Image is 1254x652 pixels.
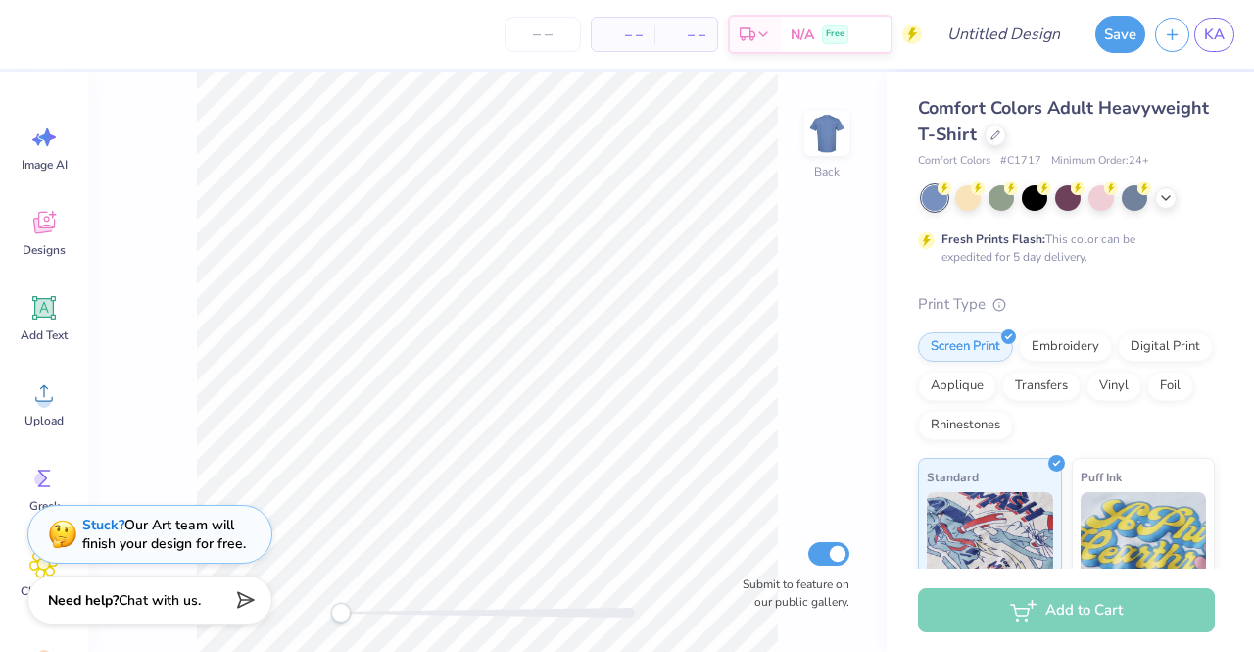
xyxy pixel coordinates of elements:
[1000,153,1041,170] span: # C1717
[1194,18,1234,52] a: KA
[941,231,1045,247] strong: Fresh Prints Flash:
[807,114,846,153] img: Back
[791,25,814,45] span: N/A
[1086,372,1141,401] div: Vinyl
[82,516,124,534] strong: Stuck?
[23,242,66,258] span: Designs
[1051,153,1149,170] span: Minimum Order: 24 +
[927,492,1053,590] img: Standard
[82,516,246,553] div: Our Art team will finish your design for free.
[1019,332,1112,362] div: Embroidery
[918,96,1209,146] span: Comfort Colors Adult Heavyweight T-Shirt
[21,327,68,343] span: Add Text
[1081,492,1207,590] img: Puff Ink
[12,583,76,615] span: Clipart & logos
[918,411,1013,440] div: Rhinestones
[918,332,1013,362] div: Screen Print
[826,27,844,41] span: Free
[814,163,840,180] div: Back
[1081,467,1122,487] span: Puff Ink
[119,591,201,610] span: Chat with us.
[918,153,990,170] span: Comfort Colors
[331,603,351,623] div: Accessibility label
[1118,332,1213,362] div: Digital Print
[22,157,68,173] span: Image AI
[1204,24,1225,46] span: KA
[918,293,1215,316] div: Print Type
[24,413,64,428] span: Upload
[603,25,643,45] span: – –
[732,576,849,611] label: Submit to feature on our public gallery.
[666,25,705,45] span: – –
[941,230,1182,266] div: This color can be expedited for 5 day delivery.
[29,498,60,514] span: Greek
[1095,16,1145,53] button: Save
[1002,372,1081,401] div: Transfers
[918,372,996,401] div: Applique
[932,15,1076,54] input: Untitled Design
[505,17,581,52] input: – –
[927,467,979,487] span: Standard
[48,591,119,610] strong: Need help?
[1147,372,1193,401] div: Foil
